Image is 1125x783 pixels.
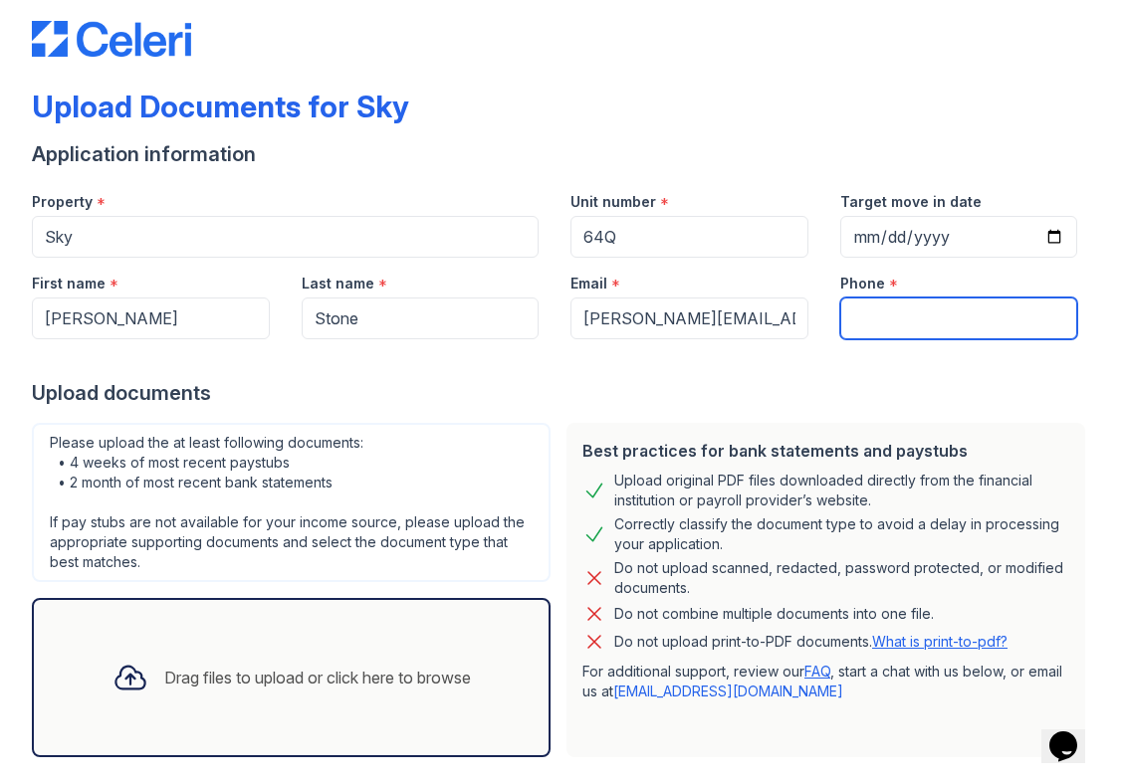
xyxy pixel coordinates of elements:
[872,633,1008,650] a: What is print-to-pdf?
[32,423,551,582] div: Please upload the at least following documents: • 4 weeks of most recent paystubs • 2 month of mo...
[840,274,885,294] label: Phone
[582,662,1069,701] p: For additional support, review our , start a chat with us below, or email us at
[302,274,374,294] label: Last name
[804,663,830,680] a: FAQ
[164,666,471,689] div: Drag files to upload or click here to browse
[840,192,982,212] label: Target move in date
[32,192,93,212] label: Property
[613,683,843,699] a: [EMAIL_ADDRESS][DOMAIN_NAME]
[570,274,607,294] label: Email
[570,192,656,212] label: Unit number
[614,632,1008,652] p: Do not upload print-to-PDF documents.
[614,602,934,626] div: Do not combine multiple documents into one file.
[32,274,106,294] label: First name
[614,514,1069,554] div: Correctly classify the document type to avoid a delay in processing your application.
[32,379,1093,407] div: Upload documents
[32,89,409,124] div: Upload Documents for Sky
[32,140,1093,168] div: Application information
[32,21,191,57] img: CE_Logo_Blue-a8612792a0a2168367f1c8372b55b34899dd931a85d93a1a3d3e32e68fde9ad4.png
[614,471,1069,510] div: Upload original PDF files downloaded directly from the financial institution or payroll provider’...
[582,439,1069,463] div: Best practices for bank statements and paystubs
[614,558,1069,598] div: Do not upload scanned, redacted, password protected, or modified documents.
[1041,703,1105,763] iframe: chat widget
